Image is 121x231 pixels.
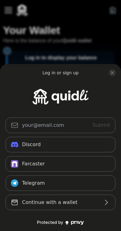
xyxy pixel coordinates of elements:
[6,195,115,210] button: Continue with a wallet
[33,89,88,104] img: Quidli Dapp logo
[6,175,115,191] button: Telegram
[92,122,110,128] span: Submit
[87,118,115,133] button: Submit
[22,199,99,206] div: Continue with a wallet
[43,70,79,76] div: Log in or sign up
[6,156,115,172] button: Farcaster
[109,69,116,76] button: close modal
[6,137,115,152] button: Discord
[6,118,115,133] input: Submit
